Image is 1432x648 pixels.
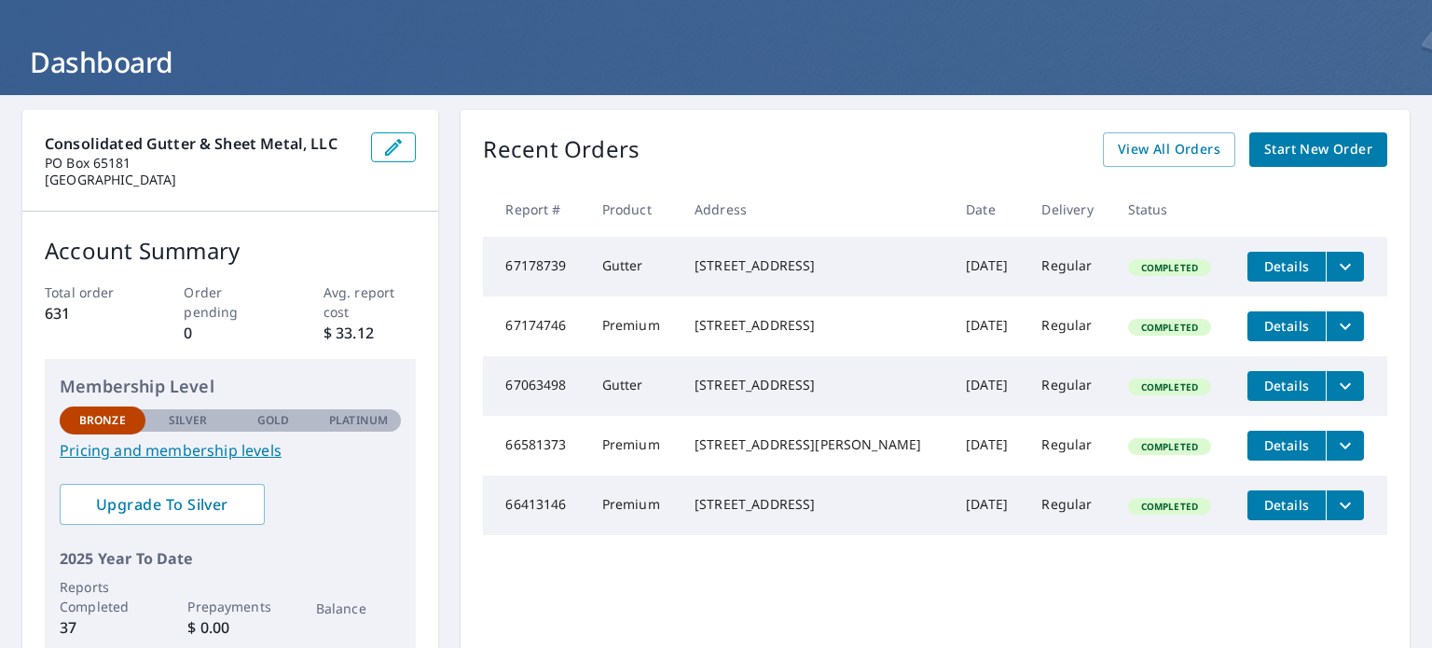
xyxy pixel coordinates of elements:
span: Details [1259,317,1315,335]
a: Start New Order [1249,132,1387,167]
p: Silver [169,412,208,429]
td: Regular [1026,356,1112,416]
p: 2025 Year To Date [60,547,401,570]
td: Premium [587,416,680,476]
span: Upgrade To Silver [75,494,250,515]
div: [STREET_ADDRESS] [695,256,936,275]
p: $ 33.12 [324,322,417,344]
p: Avg. report cost [324,283,417,322]
p: [GEOGRAPHIC_DATA] [45,172,356,188]
p: 0 [184,322,277,344]
button: filesDropdownBtn-66413146 [1326,490,1364,520]
button: filesDropdownBtn-67178739 [1326,252,1364,282]
td: [DATE] [951,356,1026,416]
span: Start New Order [1264,138,1372,161]
h1: Dashboard [22,43,1410,81]
button: detailsBtn-67178739 [1247,252,1326,282]
th: Status [1113,182,1232,237]
span: Completed [1130,500,1209,513]
td: Premium [587,476,680,535]
button: filesDropdownBtn-67174746 [1326,311,1364,341]
td: Gutter [587,237,680,296]
th: Report # [483,182,586,237]
td: Regular [1026,237,1112,296]
button: detailsBtn-67174746 [1247,311,1326,341]
th: Date [951,182,1026,237]
p: Bronze [79,412,126,429]
th: Delivery [1026,182,1112,237]
td: Gutter [587,356,680,416]
span: View All Orders [1118,138,1220,161]
div: [STREET_ADDRESS] [695,316,936,335]
span: Details [1259,377,1315,394]
td: [DATE] [951,237,1026,296]
p: 37 [60,616,145,639]
p: Account Summary [45,234,416,268]
p: Membership Level [60,374,401,399]
td: 67174746 [483,296,586,356]
p: Balance [316,599,402,618]
td: Regular [1026,296,1112,356]
div: [STREET_ADDRESS][PERSON_NAME] [695,435,936,454]
button: filesDropdownBtn-66581373 [1326,431,1364,461]
td: 67178739 [483,237,586,296]
button: detailsBtn-67063498 [1247,371,1326,401]
td: 66581373 [483,416,586,476]
p: Prepayments [187,597,273,616]
p: Gold [257,412,289,429]
span: Details [1259,496,1315,514]
span: Completed [1130,321,1209,334]
p: Order pending [184,283,277,322]
span: Details [1259,257,1315,275]
p: Reports Completed [60,577,145,616]
td: Regular [1026,476,1112,535]
div: [STREET_ADDRESS] [695,495,936,514]
td: Regular [1026,416,1112,476]
td: [DATE] [951,476,1026,535]
span: Details [1259,436,1315,454]
p: PO Box 65181 [45,155,356,172]
div: [STREET_ADDRESS] [695,376,936,394]
button: detailsBtn-66581373 [1247,431,1326,461]
a: View All Orders [1103,132,1235,167]
td: 67063498 [483,356,586,416]
td: [DATE] [951,416,1026,476]
span: Completed [1130,380,1209,393]
p: Recent Orders [483,132,640,167]
th: Product [587,182,680,237]
p: Consolidated Gutter & Sheet Metal, LLC [45,132,356,155]
button: filesDropdownBtn-67063498 [1326,371,1364,401]
a: Pricing and membership levels [60,439,401,462]
td: Premium [587,296,680,356]
p: $ 0.00 [187,616,273,639]
a: Upgrade To Silver [60,484,265,525]
p: Platinum [329,412,388,429]
td: [DATE] [951,296,1026,356]
p: 631 [45,302,138,324]
button: detailsBtn-66413146 [1247,490,1326,520]
p: Total order [45,283,138,302]
span: Completed [1130,440,1209,453]
span: Completed [1130,261,1209,274]
td: 66413146 [483,476,586,535]
th: Address [680,182,951,237]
